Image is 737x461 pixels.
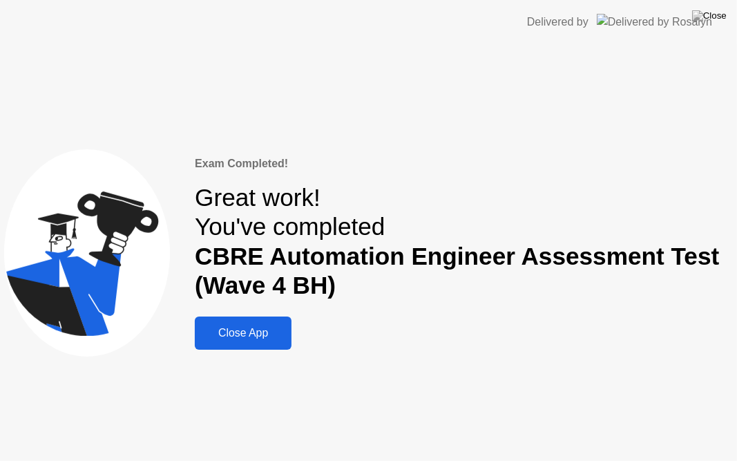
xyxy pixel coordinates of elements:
div: Great work! You've completed [195,183,733,300]
div: Exam Completed! [195,156,733,172]
div: Delivered by [527,14,588,30]
img: Delivered by Rosalyn [597,14,712,30]
div: Close App [199,327,287,339]
b: CBRE Automation Engineer Assessment Test (Wave 4 BH) [195,243,719,299]
button: Close App [195,317,291,350]
img: Close [692,10,727,21]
